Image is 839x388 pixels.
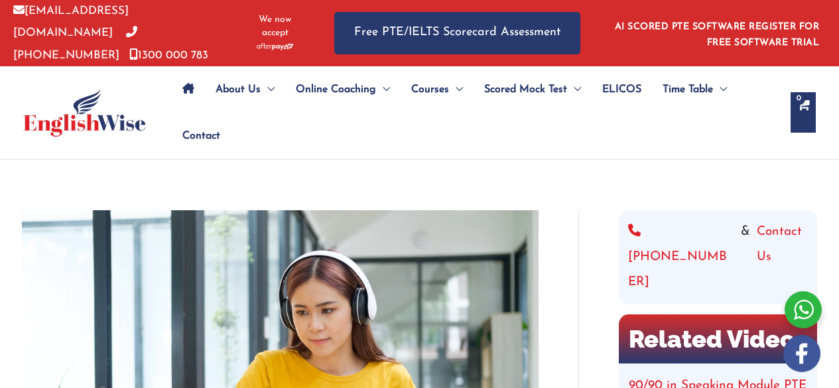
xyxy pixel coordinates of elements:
[172,113,220,159] a: Contact
[619,314,817,363] h2: Related Video
[484,66,567,113] span: Scored Mock Test
[401,66,474,113] a: CoursesMenu Toggle
[13,5,129,38] a: [EMAIL_ADDRESS][DOMAIN_NAME]
[628,220,734,295] a: [PHONE_NUMBER]
[249,13,301,40] span: We now accept
[334,12,580,54] a: Free PTE/IELTS Scorecard Assessment
[628,220,808,295] div: &
[13,27,137,60] a: [PHONE_NUMBER]
[449,66,463,113] span: Menu Toggle
[783,335,820,372] img: white-facebook.png
[607,11,826,54] aside: Header Widget 1
[205,66,285,113] a: About UsMenu Toggle
[216,66,261,113] span: About Us
[261,66,275,113] span: Menu Toggle
[567,66,581,113] span: Menu Toggle
[172,66,777,159] nav: Site Navigation: Main Menu
[182,113,220,159] span: Contact
[757,220,808,295] a: Contact Us
[791,92,816,133] a: View Shopping Cart, empty
[257,43,293,50] img: Afterpay-Logo
[285,66,401,113] a: Online CoachingMenu Toggle
[663,66,713,113] span: Time Table
[411,66,449,113] span: Courses
[602,66,641,113] span: ELICOS
[592,66,652,113] a: ELICOS
[296,66,376,113] span: Online Coaching
[474,66,592,113] a: Scored Mock TestMenu Toggle
[652,66,738,113] a: Time TableMenu Toggle
[129,50,208,61] a: 1300 000 783
[376,66,390,113] span: Menu Toggle
[23,89,146,137] img: cropped-ew-logo
[713,66,727,113] span: Menu Toggle
[615,22,820,48] a: AI SCORED PTE SOFTWARE REGISTER FOR FREE SOFTWARE TRIAL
